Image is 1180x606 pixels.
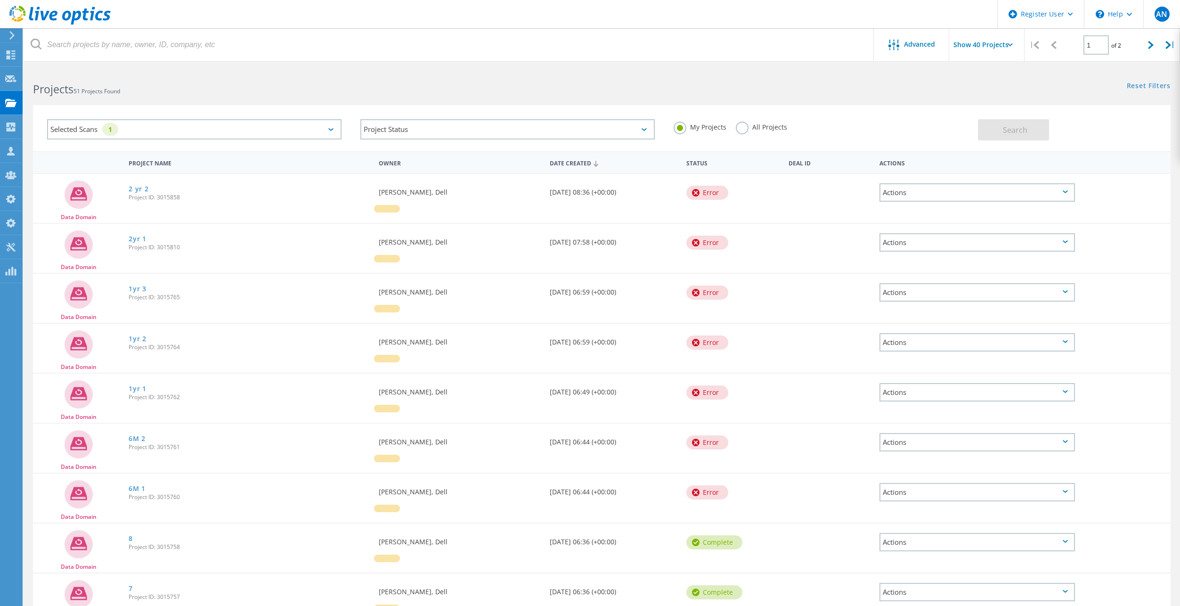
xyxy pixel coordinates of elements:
span: of 2 [1111,41,1121,49]
div: Date Created [545,154,682,172]
a: 1yr 1 [129,385,146,392]
span: Search [1003,125,1027,135]
a: 6M 2 [129,435,146,442]
span: Project ID: 3015765 [129,295,369,300]
div: [DATE] 08:36 (+00:00) [545,174,682,205]
span: Data Domain [61,364,97,370]
div: Actions [879,383,1075,401]
a: 6M 1 [129,485,146,492]
div: [DATE] 06:44 (+00:00) [545,424,682,455]
div: Actions [879,333,1075,352]
div: Project Name [124,154,374,171]
div: [DATE] 06:59 (+00:00) [545,324,682,355]
div: Error [686,236,728,250]
div: Error [686,435,728,450]
a: 7 [129,585,133,592]
div: [PERSON_NAME], Dell [374,274,545,305]
div: Actions [879,283,1075,302]
span: Data Domain [61,514,97,520]
span: Data Domain [61,414,97,420]
div: [PERSON_NAME], Dell [374,374,545,405]
div: | [1025,28,1044,62]
span: Project ID: 3015764 [129,344,369,350]
div: Status [682,154,784,171]
span: Project ID: 3015760 [129,494,369,500]
span: Data Domain [61,214,97,220]
a: Reset Filters [1127,82,1171,90]
div: Error [686,385,728,400]
div: [DATE] 07:58 (+00:00) [545,224,682,255]
a: Live Optics Dashboard [9,20,111,26]
span: Project ID: 3015858 [129,195,369,200]
span: Data Domain [61,564,97,570]
div: [DATE] 06:36 (+00:00) [545,524,682,555]
svg: \n [1096,10,1104,18]
span: Project ID: 3015757 [129,594,369,600]
label: All Projects [736,122,787,131]
div: Deal Id [784,154,875,171]
div: Actions [879,483,1075,501]
a: 1yr 2 [129,336,146,342]
div: [PERSON_NAME], Dell [374,324,545,355]
div: Actions [879,583,1075,601]
div: Actions [879,183,1075,202]
div: Error [686,186,728,200]
div: [PERSON_NAME], Dell [374,224,545,255]
span: Project ID: 3015810 [129,245,369,250]
a: 8 [129,535,133,542]
label: My Projects [674,122,726,131]
span: Project ID: 3015758 [129,544,369,550]
div: Project Status [360,119,655,139]
div: [PERSON_NAME], Dell [374,573,545,605]
a: 2yr 1 [129,236,146,242]
div: Actions [879,233,1075,252]
span: 51 Projects Found [73,87,120,95]
div: Actions [879,533,1075,551]
div: [DATE] 06:36 (+00:00) [545,573,682,605]
div: [PERSON_NAME], Dell [374,524,545,555]
div: Actions [879,433,1075,451]
input: Search projects by name, owner, ID, company, etc [24,28,874,61]
div: Complete [686,585,742,599]
a: 1yr 3 [129,286,146,292]
span: Data Domain [61,464,97,470]
span: Data Domain [61,314,97,320]
div: Owner [374,154,545,171]
div: | [1161,28,1180,62]
div: [PERSON_NAME], Dell [374,424,545,455]
div: [DATE] 06:49 (+00:00) [545,374,682,405]
div: Selected Scans [47,119,342,139]
div: [PERSON_NAME], Dell [374,474,545,505]
div: Actions [875,154,1080,171]
div: [PERSON_NAME], Dell [374,174,545,205]
span: Data Domain [61,264,97,270]
div: Complete [686,535,742,549]
div: [DATE] 06:59 (+00:00) [545,274,682,305]
div: Error [686,485,728,500]
div: 1 [102,123,118,136]
button: Search [978,119,1049,140]
div: Error [686,286,728,300]
span: AN [1156,10,1167,18]
div: [DATE] 06:44 (+00:00) [545,474,682,505]
span: Project ID: 3015762 [129,394,369,400]
a: 2 yr 2 [129,186,148,192]
span: Project ID: 3015761 [129,444,369,450]
b: Projects [33,82,73,97]
span: Advanced [904,41,935,48]
div: Error [686,336,728,350]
